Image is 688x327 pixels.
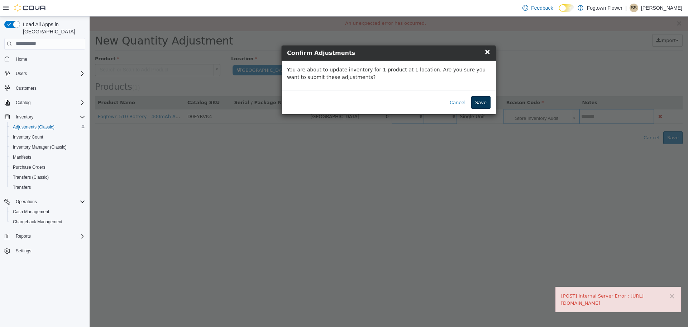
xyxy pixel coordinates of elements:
[13,209,49,215] span: Cash Management
[16,85,37,91] span: Customers
[472,276,586,290] div: [POST] Internal Server Error : [URL][DOMAIN_NAME]
[10,218,85,226] span: Chargeback Management
[13,98,33,107] button: Catalog
[520,1,556,15] a: Feedback
[631,4,637,12] span: SS
[1,112,88,122] button: Inventory
[559,4,574,12] input: Dark Mode
[7,207,88,217] button: Cash Management
[16,56,27,62] span: Home
[20,21,85,35] span: Load All Apps in [GEOGRAPHIC_DATA]
[7,172,88,182] button: Transfers (Classic)
[356,80,380,93] button: Cancel
[13,154,31,160] span: Manifests
[13,232,34,240] button: Reports
[10,218,65,226] a: Chargeback Management
[10,153,85,162] span: Manifests
[14,4,47,11] img: Cova
[10,173,85,182] span: Transfers (Classic)
[13,219,62,225] span: Chargeback Management
[1,246,88,256] button: Settings
[1,69,88,79] button: Users
[13,232,85,240] span: Reports
[1,54,88,64] button: Home
[10,153,34,162] a: Manifests
[4,51,85,275] nav: Complex example
[1,231,88,241] button: Reports
[13,113,85,121] span: Inventory
[10,207,85,216] span: Cash Management
[16,199,37,205] span: Operations
[16,71,27,76] span: Users
[10,143,70,151] a: Inventory Manager (Classic)
[7,142,88,152] button: Inventory Manager (Classic)
[13,197,40,206] button: Operations
[13,174,49,180] span: Transfers (Classic)
[13,113,36,121] button: Inventory
[531,4,553,11] span: Feedback
[10,133,85,141] span: Inventory Count
[579,276,586,284] button: ×
[10,163,85,172] span: Purchase Orders
[625,4,627,12] p: |
[10,183,85,192] span: Transfers
[13,55,30,64] a: Home
[7,122,88,132] button: Adjustments (Classic)
[13,69,85,78] span: Users
[10,163,48,172] a: Purchase Orders
[13,197,85,206] span: Operations
[16,114,33,120] span: Inventory
[13,144,67,150] span: Inventory Manager (Classic)
[13,84,39,93] a: Customers
[7,162,88,172] button: Purchase Orders
[16,248,31,254] span: Settings
[587,4,623,12] p: Fogtown Flower
[13,247,34,255] a: Settings
[382,80,401,93] button: Save
[7,217,88,227] button: Chargeback Management
[395,31,401,39] span: ×
[630,4,638,12] div: Sina Sabetghadam
[16,233,31,239] span: Reports
[13,69,30,78] button: Users
[10,207,52,216] a: Cash Management
[10,123,57,131] a: Adjustments (Classic)
[13,134,43,140] span: Inventory Count
[10,173,52,182] a: Transfers (Classic)
[13,98,85,107] span: Catalog
[197,32,401,41] h4: Confirm Adjustments
[1,197,88,207] button: Operations
[641,4,682,12] p: [PERSON_NAME]
[1,83,88,93] button: Customers
[13,84,85,93] span: Customers
[13,246,85,255] span: Settings
[13,164,46,170] span: Purchase Orders
[7,152,88,162] button: Manifests
[10,123,85,131] span: Adjustments (Classic)
[13,124,54,130] span: Adjustments (Classic)
[10,183,34,192] a: Transfers
[13,55,85,64] span: Home
[7,182,88,192] button: Transfers
[197,50,401,65] p: You are about to update inventory for 1 product at 1 location. Are you sure you want to submit th...
[10,143,85,151] span: Inventory Manager (Classic)
[13,184,31,190] span: Transfers
[16,100,30,106] span: Catalog
[1,98,88,108] button: Catalog
[7,132,88,142] button: Inventory Count
[10,133,46,141] a: Inventory Count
